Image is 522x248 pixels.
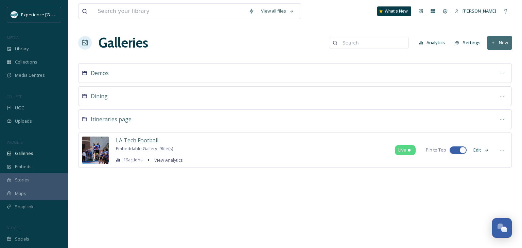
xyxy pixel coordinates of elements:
span: SOCIALS [7,225,20,230]
button: Edit [470,143,492,157]
span: Stories [15,177,30,183]
span: Maps [15,190,26,197]
button: Analytics [416,36,449,49]
a: Galleries [99,33,148,53]
button: Open Chat [492,218,512,238]
span: View Analytics [154,157,183,163]
span: SnapLink [15,203,34,210]
img: 7b1f7195-e8bb-491f-8567-e014203a6110.jpg [82,137,109,164]
span: Live [398,147,406,153]
a: [PERSON_NAME] [451,4,500,18]
span: Collections [15,59,37,65]
a: View all files [258,4,297,18]
span: UGC [15,105,24,111]
span: Socials [15,236,29,242]
input: Search [339,36,405,50]
span: Uploads [15,118,32,124]
span: 19 actions [123,157,143,163]
span: COLLECT [7,94,21,99]
img: 24IZHUKKFBA4HCESFN4PRDEIEY.avif [11,11,18,18]
span: Embeddable Gallery - 9 file(s) [116,145,173,152]
span: Library [15,46,29,52]
span: Demos [91,69,109,77]
span: WIDGETS [7,140,22,145]
input: Search your library [94,4,245,19]
a: Settings [452,36,487,49]
span: MEDIA [7,35,19,40]
span: Pin to Top [426,147,446,153]
a: What's New [377,6,411,16]
a: Analytics [416,36,452,49]
a: View Analytics [151,156,183,164]
button: New [487,36,512,50]
button: Settings [452,36,484,49]
span: Dining [91,92,108,100]
span: Itineraries page [91,116,132,123]
span: Media Centres [15,72,45,78]
span: Galleries [15,150,33,157]
span: Experience [GEOGRAPHIC_DATA] [21,11,88,18]
span: LA Tech Football [116,137,158,144]
span: [PERSON_NAME] [463,8,496,14]
span: Embeds [15,163,32,170]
